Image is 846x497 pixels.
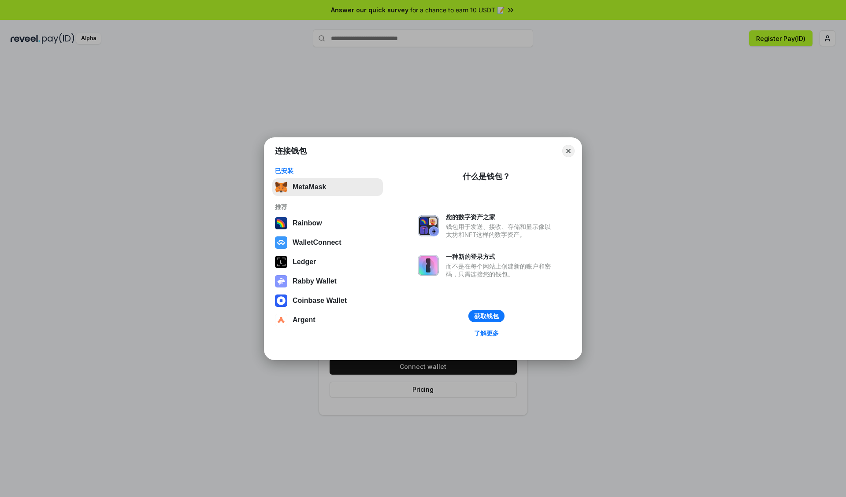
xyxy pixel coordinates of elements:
[275,275,287,287] img: svg+xml,%3Csvg%20xmlns%3D%22http%3A%2F%2Fwww.w3.org%2F2000%2Fsvg%22%20fill%3D%22none%22%20viewBox...
[469,328,504,339] a: 了解更多
[272,214,383,232] button: Rainbow
[293,258,316,266] div: Ledger
[272,311,383,329] button: Argent
[272,272,383,290] button: Rabby Wallet
[272,234,383,251] button: WalletConnect
[275,256,287,268] img: svg+xml,%3Csvg%20xmlns%3D%22http%3A%2F%2Fwww.w3.org%2F2000%2Fsvg%22%20width%3D%2228%22%20height%3...
[474,312,499,320] div: 获取钱包
[446,213,555,221] div: 您的数字资产之家
[275,314,287,326] img: svg+xml,%3Csvg%20width%3D%2228%22%20height%3D%2228%22%20viewBox%3D%220%200%2028%2028%22%20fill%3D...
[293,297,347,305] div: Coinbase Wallet
[293,239,341,247] div: WalletConnect
[272,178,383,196] button: MetaMask
[275,236,287,249] img: svg+xml,%3Csvg%20width%3D%2228%22%20height%3D%2228%22%20viewBox%3D%220%200%2028%2028%22%20fill%3D...
[446,253,555,261] div: 一种新的登录方式
[275,217,287,229] img: svg+xml,%3Csvg%20width%3D%22120%22%20height%3D%22120%22%20viewBox%3D%220%200%20120%20120%22%20fil...
[275,203,380,211] div: 推荐
[275,146,307,156] h1: 连接钱包
[293,219,322,227] div: Rainbow
[272,253,383,271] button: Ledger
[293,316,315,324] div: Argent
[418,255,439,276] img: svg+xml,%3Csvg%20xmlns%3D%22http%3A%2F%2Fwww.w3.org%2F2000%2Fsvg%22%20fill%3D%22none%22%20viewBox...
[474,329,499,337] div: 了解更多
[446,262,555,278] div: 而不是在每个网站上创建新的账户和密码，只需连接您的钱包。
[293,277,337,285] div: Rabby Wallet
[463,171,510,182] div: 什么是钱包？
[272,292,383,309] button: Coinbase Wallet
[275,295,287,307] img: svg+xml,%3Csvg%20width%3D%2228%22%20height%3D%2228%22%20viewBox%3D%220%200%2028%2028%22%20fill%3D...
[293,183,326,191] div: MetaMask
[275,167,380,175] div: 已安装
[446,223,555,239] div: 钱包用于发送、接收、存储和显示像以太坊和NFT这样的数字资产。
[468,310,505,322] button: 获取钱包
[275,181,287,193] img: svg+xml,%3Csvg%20fill%3D%22none%22%20height%3D%2233%22%20viewBox%3D%220%200%2035%2033%22%20width%...
[418,215,439,236] img: svg+xml,%3Csvg%20xmlns%3D%22http%3A%2F%2Fwww.w3.org%2F2000%2Fsvg%22%20fill%3D%22none%22%20viewBox...
[562,145,575,157] button: Close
